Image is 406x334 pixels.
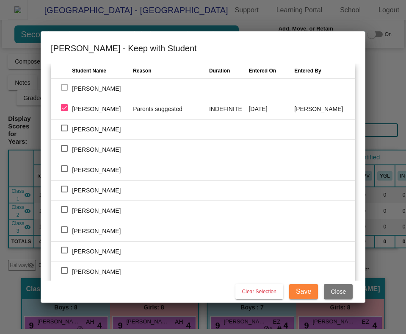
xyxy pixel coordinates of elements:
[235,284,283,299] button: Clear Selection
[72,200,133,221] td: [PERSON_NAME]
[72,78,133,99] td: [PERSON_NAME]
[72,139,133,160] td: [PERSON_NAME]
[294,105,343,112] span: [PERSON_NAME]
[72,64,133,78] th: Student Name
[249,64,294,78] th: Entered On
[72,262,133,282] td: [PERSON_NAME]
[133,105,182,112] span: Parents suggested
[51,42,355,55] h4: [PERSON_NAME] - Keep with Student
[294,64,355,78] th: Entered By
[133,64,209,78] th: Reason
[324,284,353,299] button: Close
[289,284,318,299] button: Save
[209,64,249,78] th: Duration
[296,288,311,295] span: Save
[72,180,133,200] td: [PERSON_NAME]
[72,221,133,241] td: [PERSON_NAME]
[242,289,276,295] span: Clear Selection
[72,119,133,139] td: [PERSON_NAME]
[249,105,267,112] span: [DATE]
[72,241,133,262] td: [PERSON_NAME]
[331,288,346,295] span: Close
[72,99,133,119] td: [PERSON_NAME]
[72,160,133,180] td: [PERSON_NAME]
[209,105,242,112] span: INDEFINITE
